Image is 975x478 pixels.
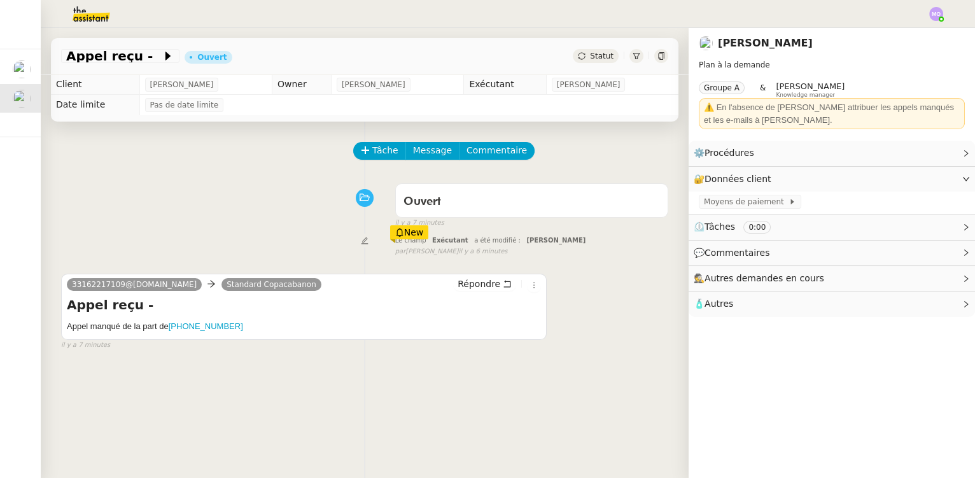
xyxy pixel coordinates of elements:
span: il y a 7 minutes [61,340,110,351]
span: Message [413,143,452,158]
span: [PERSON_NAME] [150,78,214,91]
span: Autres [705,299,733,309]
nz-tag: Groupe A [699,81,745,94]
span: 🔐 [694,172,776,186]
span: par [395,246,406,257]
h5: Appel manqué de la part de [67,320,541,333]
span: [PERSON_NAME] [776,81,845,91]
td: Client [51,74,139,95]
button: Répondre [453,277,516,291]
span: Pas de date limite [150,99,219,111]
span: Knowledge manager [776,92,835,99]
span: Ouvert [403,196,441,207]
div: 💬Commentaires [689,241,975,265]
span: 🕵️ [694,273,830,283]
span: ⏲️ [694,221,782,232]
a: [PHONE_NUMBER] [169,321,243,331]
span: Appel reçu - [66,50,162,62]
div: 🔐Données client [689,167,975,192]
img: users%2FutyFSk64t3XkVZvBICD9ZGkOt3Y2%2Favatar%2F51cb3b97-3a78-460b-81db-202cf2efb2f3 [13,60,31,78]
img: users%2FnSvcPnZyQ0RA1JfSOxSfyelNlJs1%2Favatar%2Fp1050537-640x427.jpg [699,36,713,50]
img: users%2FnSvcPnZyQ0RA1JfSOxSfyelNlJs1%2Favatar%2Fp1050537-640x427.jpg [13,90,31,108]
span: Moyens de paiement [704,195,789,208]
span: [PERSON_NAME] [526,237,586,244]
div: ⚠️ En l'absence de [PERSON_NAME] attribuer les appels manqués et les e-mails à [PERSON_NAME]. [704,101,960,126]
div: ⏲️Tâches 0:00 [689,214,975,239]
span: Commentaire [466,143,527,158]
button: Message [405,142,459,160]
app-user-label: Knowledge manager [776,81,845,98]
span: & [760,81,766,98]
div: 🕵️Autres demandes en cours [689,266,975,291]
small: [PERSON_NAME] [395,246,508,257]
td: Owner [272,74,331,95]
ringover-84e06f14122c: @[DOMAIN_NAME] [72,280,197,289]
span: il y a 6 minutes [458,246,507,257]
span: il y a 7 minutes [395,218,444,228]
div: New [390,225,429,239]
span: 💬 [694,248,775,258]
span: Tâche [372,143,398,158]
div: 🧴Autres [689,292,975,316]
span: Procédures [705,148,754,158]
td: Date limite [51,95,139,115]
a: Standard Copacabanon [221,279,321,290]
span: 🧴 [694,299,733,309]
span: Plan à la demande [699,60,770,69]
ringoverc2c-84e06f14122c: Call with Ringover [169,321,243,331]
div: Ouvert [197,53,227,61]
span: Données client [705,174,771,184]
span: a été modifié : [474,237,521,244]
a: [PERSON_NAME] [718,37,813,49]
span: Tâches [705,221,735,232]
span: [PERSON_NAME] [557,78,621,91]
div: ⚙️Procédures [689,141,975,165]
span: Le champ [395,237,426,244]
ringoverc2c-number-84e06f14122c: 33162217109 [72,280,125,289]
span: Statut [590,52,614,60]
ringoverc2c-84e06f14122c: Call with Ringover [72,280,125,289]
span: [PERSON_NAME] [342,78,405,91]
span: ⚙️ [694,146,760,160]
span: Autres demandes en cours [705,273,824,283]
span: Commentaires [705,248,769,258]
td: Exécutant [464,74,546,95]
img: svg [929,7,943,21]
h4: Appel reçu - [67,296,541,314]
span: Répondre [458,278,500,290]
nz-tag: 0:00 [743,221,771,234]
button: Commentaire [459,142,535,160]
span: Exécutant [432,237,468,244]
button: Tâche [353,142,406,160]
